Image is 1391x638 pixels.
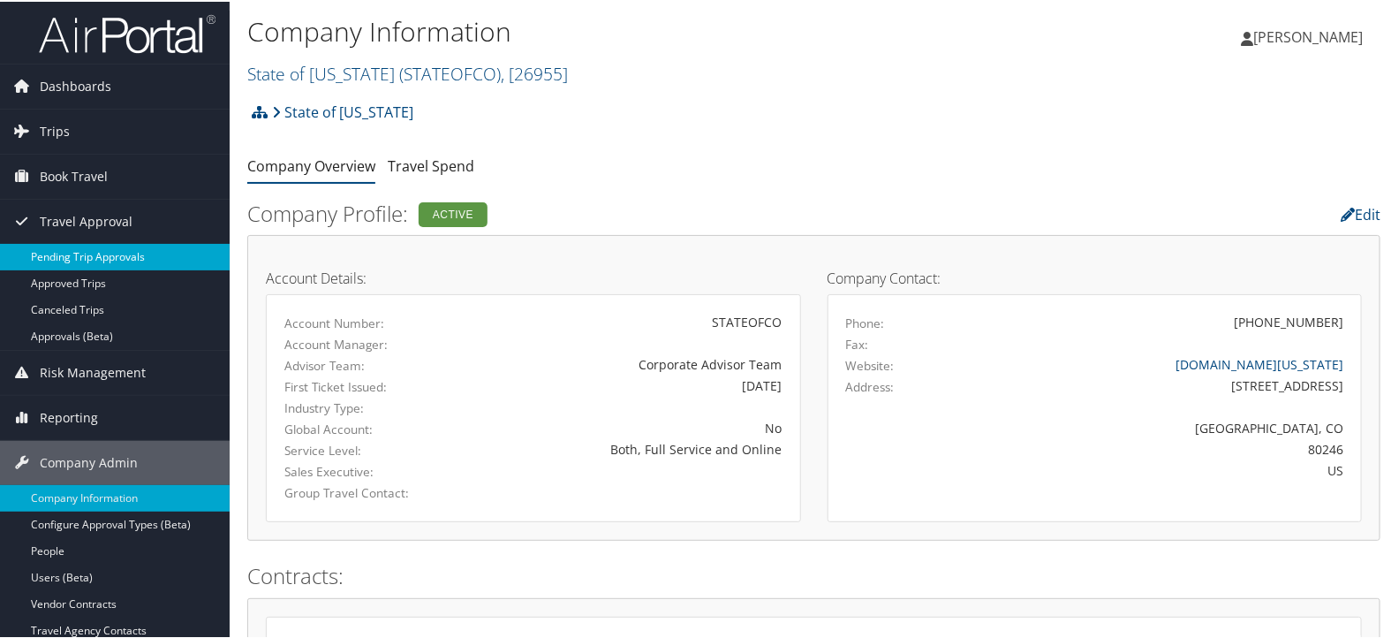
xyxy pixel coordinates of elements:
label: Industry Type: [284,398,433,415]
span: Trips [40,108,70,152]
h4: Account Details: [266,270,801,284]
span: , [ 26955 ] [501,60,568,84]
label: Account Number: [284,313,433,330]
label: Service Level: [284,440,433,458]
div: STATEOFCO [459,311,782,330]
h2: Company Profile: [247,197,994,227]
a: State of [US_STATE] [272,93,413,128]
span: Book Travel [40,153,108,197]
a: [DOMAIN_NAME][US_STATE] [1176,354,1343,371]
div: US [977,460,1343,478]
img: airportal-logo.png [39,11,215,53]
a: Travel Spend [388,155,474,174]
label: Account Manager: [284,334,433,352]
a: Company Overview [247,155,375,174]
span: Company Admin [40,439,138,483]
label: First Ticket Issued: [284,376,433,394]
div: [GEOGRAPHIC_DATA], CO [977,417,1343,436]
label: Global Account: [284,419,433,437]
div: 80246 [977,438,1343,457]
div: Active [419,201,488,225]
span: [PERSON_NAME] [1253,26,1363,45]
div: [STREET_ADDRESS] [977,375,1343,393]
label: Fax: [846,334,869,352]
h1: Company Information [247,11,1002,49]
div: No [459,417,782,436]
label: Advisor Team: [284,355,433,373]
span: Reporting [40,394,98,438]
label: Group Travel Contact: [284,482,433,500]
span: Dashboards [40,63,111,107]
div: [DATE] [459,375,782,393]
label: Website: [846,355,895,373]
span: Risk Management [40,349,146,393]
h4: Company Contact: [828,270,1363,284]
a: Edit [1341,203,1380,223]
h2: Contracts: [247,559,1380,589]
span: ( STATEOFCO ) [399,60,501,84]
a: [PERSON_NAME] [1241,9,1380,62]
div: [PHONE_NUMBER] [1234,311,1343,330]
a: State of [US_STATE] [247,60,568,84]
label: Address: [846,376,895,394]
span: Travel Approval [40,198,132,242]
div: Both, Full Service and Online [459,438,782,457]
div: Corporate Advisor Team [459,353,782,372]
label: Phone: [846,313,885,330]
label: Sales Executive: [284,461,433,479]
